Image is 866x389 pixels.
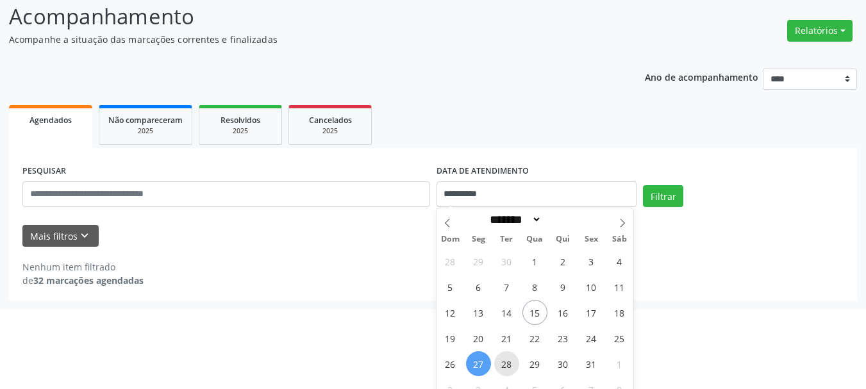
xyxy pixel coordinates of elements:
[579,300,604,325] span: Outubro 17, 2025
[22,274,144,287] div: de
[29,115,72,126] span: Agendados
[464,235,492,244] span: Seg
[607,274,632,299] span: Outubro 11, 2025
[494,300,519,325] span: Outubro 14, 2025
[208,126,272,136] div: 2025
[22,161,66,181] label: PESQUISAR
[494,274,519,299] span: Outubro 7, 2025
[522,249,547,274] span: Outubro 1, 2025
[522,274,547,299] span: Outubro 8, 2025
[466,326,491,351] span: Outubro 20, 2025
[437,161,529,181] label: DATA DE ATENDIMENTO
[466,300,491,325] span: Outubro 13, 2025
[466,249,491,274] span: Setembro 29, 2025
[579,326,604,351] span: Outubro 24, 2025
[437,235,465,244] span: Dom
[438,300,463,325] span: Outubro 12, 2025
[607,326,632,351] span: Outubro 25, 2025
[607,351,632,376] span: Novembro 1, 2025
[298,126,362,136] div: 2025
[551,326,576,351] span: Outubro 23, 2025
[577,235,605,244] span: Sex
[607,300,632,325] span: Outubro 18, 2025
[466,274,491,299] span: Outubro 6, 2025
[486,213,542,226] select: Month
[221,115,260,126] span: Resolvidos
[787,20,853,42] button: Relatórios
[438,351,463,376] span: Outubro 26, 2025
[551,274,576,299] span: Outubro 9, 2025
[542,213,584,226] input: Year
[438,249,463,274] span: Setembro 28, 2025
[78,229,92,243] i: keyboard_arrow_down
[520,235,549,244] span: Qua
[579,249,604,274] span: Outubro 3, 2025
[22,225,99,247] button: Mais filtroskeyboard_arrow_down
[494,351,519,376] span: Outubro 28, 2025
[522,300,547,325] span: Outubro 15, 2025
[605,235,633,244] span: Sáb
[108,115,183,126] span: Não compareceram
[549,235,577,244] span: Qui
[579,351,604,376] span: Outubro 31, 2025
[643,185,683,207] button: Filtrar
[309,115,352,126] span: Cancelados
[9,1,603,33] p: Acompanhamento
[607,249,632,274] span: Outubro 4, 2025
[492,235,520,244] span: Ter
[579,274,604,299] span: Outubro 10, 2025
[551,300,576,325] span: Outubro 16, 2025
[22,260,144,274] div: Nenhum item filtrado
[522,326,547,351] span: Outubro 22, 2025
[33,274,144,286] strong: 32 marcações agendadas
[494,326,519,351] span: Outubro 21, 2025
[522,351,547,376] span: Outubro 29, 2025
[494,249,519,274] span: Setembro 30, 2025
[108,126,183,136] div: 2025
[645,69,758,85] p: Ano de acompanhamento
[438,326,463,351] span: Outubro 19, 2025
[551,351,576,376] span: Outubro 30, 2025
[551,249,576,274] span: Outubro 2, 2025
[466,351,491,376] span: Outubro 27, 2025
[438,274,463,299] span: Outubro 5, 2025
[9,33,603,46] p: Acompanhe a situação das marcações correntes e finalizadas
